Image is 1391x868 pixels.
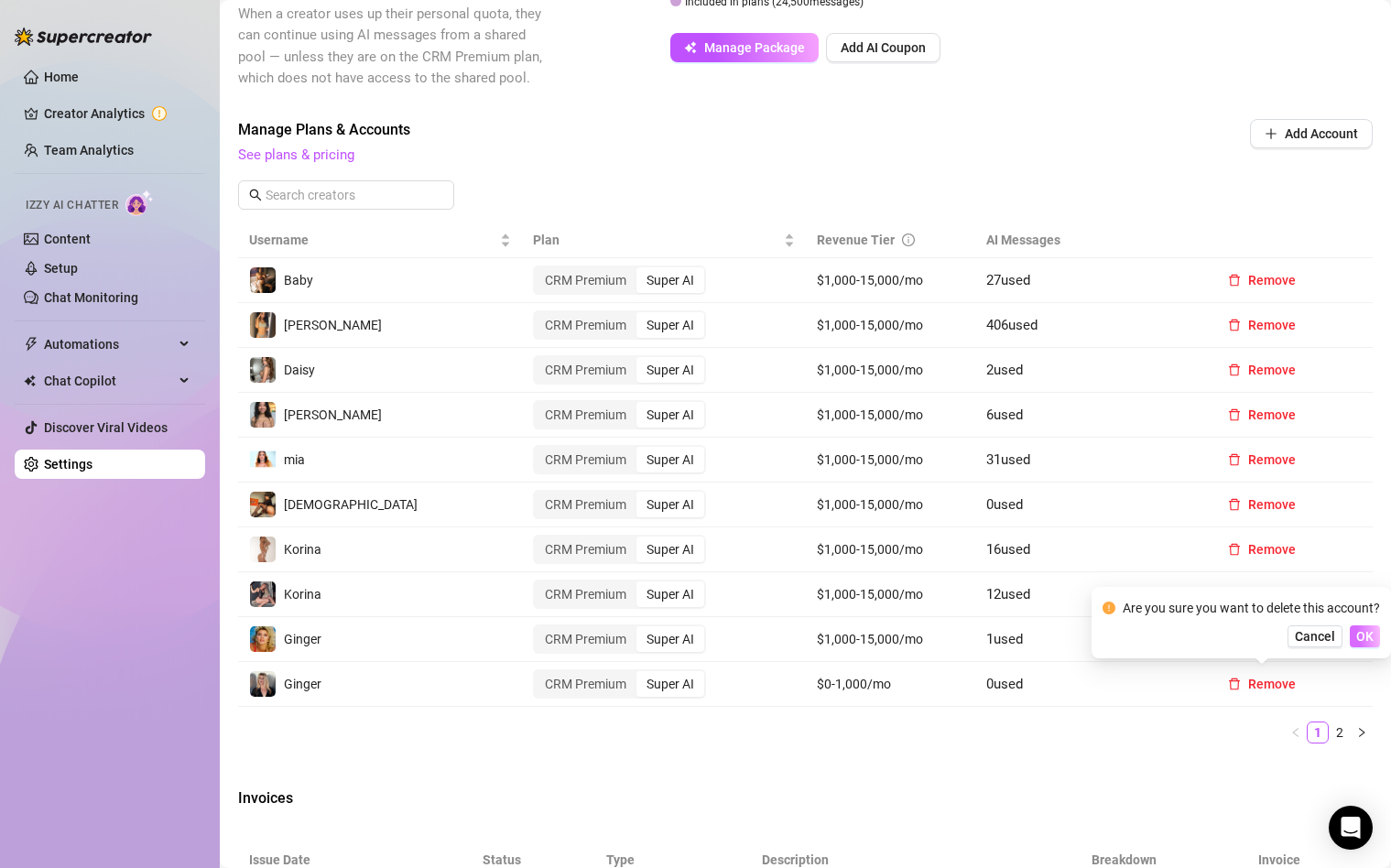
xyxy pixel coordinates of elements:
div: Super AI [636,267,704,293]
li: 1 [1307,722,1329,743]
span: search [249,189,262,201]
span: Invoices [238,787,546,809]
img: Ameena [250,402,276,428]
span: Manage Plans & Accounts [238,119,1125,141]
img: AI Chatter [125,190,154,216]
button: Add AI Coupon [826,33,940,62]
div: segmented control [533,266,706,295]
span: Remove [1248,497,1296,512]
img: Ginger [250,671,276,697]
span: Remove [1248,452,1296,467]
span: mia [284,452,305,467]
div: Super AI [636,357,704,383]
span: Remove [1248,407,1296,422]
a: Discover Viral Videos [44,420,168,435]
button: Remove [1213,310,1310,340]
button: Add Account [1250,119,1373,148]
div: segmented control [533,535,706,564]
span: delete [1228,453,1241,466]
a: 1 [1308,722,1328,743]
div: Super AI [636,671,704,697]
div: Super AI [636,447,704,472]
div: CRM Premium [535,402,636,428]
span: 2 used [986,362,1023,378]
a: 2 [1330,722,1350,743]
button: right [1351,722,1373,743]
img: Ginger [250,626,276,652]
div: segmented control [533,669,706,699]
a: Setup [44,261,78,276]
div: Super AI [636,537,704,562]
span: 27 used [986,272,1030,288]
td: $1,000-15,000/mo [806,438,976,483]
div: segmented control [533,355,706,385]
td: $1,000-15,000/mo [806,483,976,527]
span: delete [1228,678,1241,690]
div: CRM Premium [535,267,636,293]
div: Open Intercom Messenger [1329,806,1373,850]
img: Karlea [250,312,276,338]
div: segmented control [533,624,706,654]
span: exclamation-circle [1103,602,1115,614]
li: Next Page [1351,722,1373,743]
span: Add Account [1285,126,1358,141]
div: Are you sure you want to delete this account? [1123,598,1380,618]
span: right [1356,727,1367,738]
a: Settings [44,457,92,472]
span: Remove [1248,273,1296,288]
div: segmented control [533,400,706,429]
button: Remove [1213,355,1310,385]
a: Chat Monitoring [44,290,138,305]
span: Ginger [284,632,321,646]
li: 2 [1329,722,1351,743]
button: Remove [1213,535,1310,564]
div: Super AI [636,581,704,607]
span: [PERSON_NAME] [284,407,382,422]
div: segmented control [533,445,706,474]
span: [DEMOGRAPHIC_DATA] [284,497,418,512]
td: $1,000-15,000/mo [806,303,976,348]
a: See plans & pricing [238,146,354,163]
button: Remove [1213,490,1310,519]
span: Korina [284,542,321,557]
img: Deyana [250,492,276,517]
span: Remove [1248,363,1296,377]
td: $1,000-15,000/mo [806,572,976,617]
li: Previous Page [1285,722,1307,743]
span: Korina [284,587,321,602]
span: OK [1356,629,1374,644]
span: Remove [1248,318,1296,332]
div: Super AI [636,312,704,338]
span: Username [249,230,496,250]
button: left [1285,722,1307,743]
span: left [1290,727,1301,738]
td: $0-1,000/mo [806,662,976,707]
button: Remove [1213,669,1310,699]
div: CRM Premium [535,537,636,562]
span: Cancel [1295,629,1335,644]
td: $1,000-15,000/mo [806,393,976,438]
img: Korina [250,581,276,607]
span: Revenue Tier [817,233,895,247]
th: Plan [522,222,806,258]
span: Automations [44,330,174,359]
button: Remove [1213,580,1310,609]
span: thunderbolt [24,337,38,352]
td: $1,000-15,000/mo [806,258,976,303]
button: Manage Package [670,33,819,62]
td: $1,000-15,000/mo [806,527,976,572]
input: Search creators [266,185,429,205]
div: CRM Premium [535,492,636,517]
img: Chat Copilot [24,374,36,387]
span: delete [1228,363,1241,376]
span: delete [1228,274,1241,287]
span: delete [1228,543,1241,556]
div: Super AI [636,626,704,652]
div: CRM Premium [535,671,636,697]
span: 6 used [986,407,1023,423]
div: CRM Premium [535,357,636,383]
a: Team Analytics [44,143,134,157]
div: Super AI [636,492,704,517]
span: Izzy AI Chatter [26,197,118,214]
img: Korina [250,537,276,562]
